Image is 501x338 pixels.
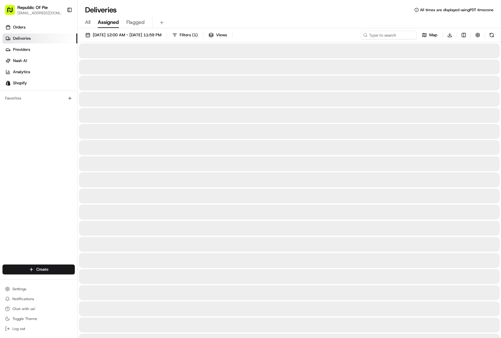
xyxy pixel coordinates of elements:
span: Chat with us! [12,306,35,311]
a: Orders [2,22,77,32]
span: ( 1 ) [192,32,198,38]
button: Views [206,31,230,39]
a: Deliveries [2,33,77,43]
a: Providers [2,45,77,55]
button: Settings [2,285,75,293]
span: Toggle Theme [12,316,37,321]
span: Create [36,267,48,272]
span: Assigned [98,19,119,26]
button: Republic Of Pie [17,4,48,11]
span: Nash AI [13,58,27,64]
span: All times are displayed using PDT timezone [420,7,494,12]
button: Filters(1) [169,31,201,39]
span: Notifications [12,296,34,301]
span: Map [429,32,437,38]
img: Shopify logo [6,81,11,86]
div: Favorites [2,93,75,103]
span: [DATE] 12:00 AM - [DATE] 11:59 PM [93,32,161,38]
span: Analytics [13,69,30,75]
button: Create [2,265,75,274]
button: Notifications [2,295,75,303]
span: All [85,19,90,26]
span: Deliveries [13,36,31,41]
button: [EMAIL_ADDRESS][DOMAIN_NAME] [17,11,62,16]
span: Log out [12,326,25,331]
span: Settings [12,287,26,291]
button: Republic Of Pie[EMAIL_ADDRESS][DOMAIN_NAME] [2,2,64,17]
span: Providers [13,47,30,52]
a: Shopify [2,78,77,88]
a: Nash AI [2,56,77,66]
span: Flagged [126,19,145,26]
button: [DATE] 12:00 AM - [DATE] 11:59 PM [83,31,164,39]
button: Toggle Theme [2,314,75,323]
button: Map [419,31,440,39]
span: Orders [13,24,25,30]
a: Analytics [2,67,77,77]
button: Refresh [487,31,496,39]
button: Chat with us! [2,305,75,313]
span: Filters [180,32,198,38]
h1: Deliveries [85,5,117,15]
input: Type to search [361,31,417,39]
button: Log out [2,324,75,333]
span: Shopify [13,80,27,86]
span: Views [216,32,227,38]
